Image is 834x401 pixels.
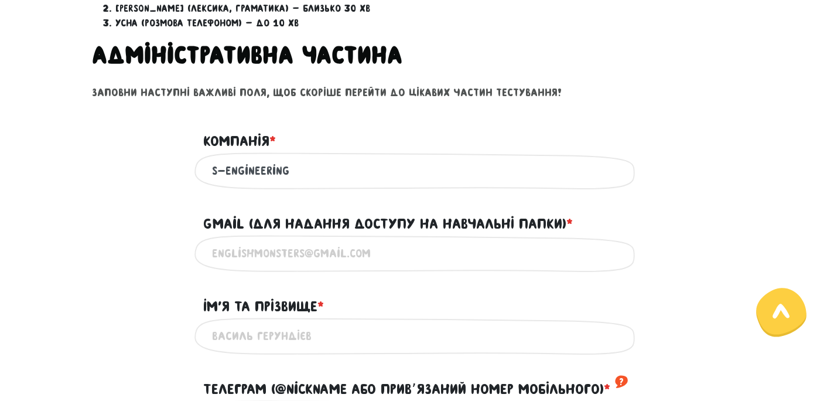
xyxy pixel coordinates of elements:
[203,130,276,152] label: Компанія
[212,158,622,184] input: Назва компанії, в якій ти працюєш
[92,40,742,70] h2: Адміністративна частина
[115,16,742,31] li: Усна (розмова телефоном) — до 10 хв
[203,295,324,318] label: Iм'я та прізвище
[212,323,622,349] input: Василь Герундієв
[203,213,573,235] label: Gmail (для надання доступу на навчальні папки)
[615,372,628,391] sup: ?
[203,378,628,400] label: Телеграм (@nickname або привʼязаний номер мобільного)
[212,240,622,267] input: englishmonsters@gmail.com
[115,1,742,16] li: [PERSON_NAME] (лексика, граматика) — близько 30 хв
[92,84,742,102] p: Заповни наступні важливі поля, щоб скоріше перейти до цікавих частин тестування!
